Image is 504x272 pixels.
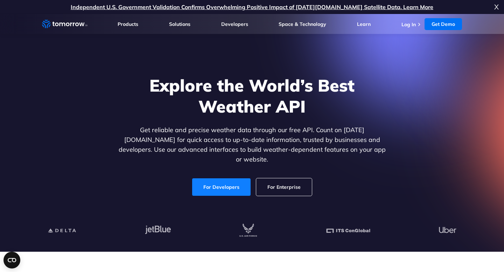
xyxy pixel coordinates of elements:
a: Learn [357,21,371,27]
a: Log In [401,21,416,28]
a: Products [118,21,138,27]
h1: Explore the World’s Best Weather API [117,75,387,117]
a: For Developers [192,178,251,196]
a: Space & Technology [279,21,326,27]
p: Get reliable and precise weather data through our free API. Count on [DATE][DOMAIN_NAME] for quic... [117,125,387,164]
a: Independent U.S. Government Validation Confirms Overwhelming Positive Impact of [DATE][DOMAIN_NAM... [71,3,433,10]
a: Get Demo [425,18,462,30]
a: Solutions [169,21,190,27]
a: For Enterprise [256,178,312,196]
button: Open CMP widget [3,252,20,269]
a: Developers [221,21,248,27]
a: Home link [42,19,87,29]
